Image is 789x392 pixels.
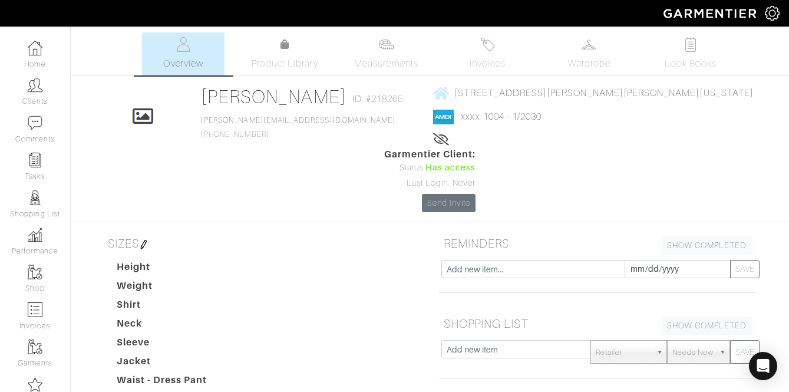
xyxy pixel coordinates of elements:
[384,177,476,190] div: Last Login: Never
[582,37,596,52] img: wardrobe-487a4870c1b7c33e795ec22d11cfc2ed9d08956e64fb3008fe2437562e282088.svg
[28,41,42,55] img: dashboard-icon-dbcd8f5a0b271acd01030246c82b418ddd0df26cd7fceb0bd07c9910d44c42f6.png
[548,32,630,75] a: Wardrobe
[730,340,760,364] button: SAVE
[139,240,148,249] img: pen-cf24a1663064a2ec1b9c1bd2387e9de7a2fa800b781884d57f21acf72779bad2.png
[439,232,757,255] h5: REMINDERS
[201,86,346,107] a: [PERSON_NAME]
[425,162,476,174] span: Has access
[422,194,476,212] a: Send Invite
[345,32,428,75] a: Measurements
[163,57,203,71] span: Overview
[108,373,242,392] dt: Waist - Dress Pant
[28,190,42,205] img: stylists-icon-eb353228a002819b7ec25b43dbf5f0378dd9e0616d9560372ff212230b889e62.png
[439,312,757,335] h5: SHOPPING LIST
[749,352,777,380] div: Open Intercom Messenger
[454,88,754,98] span: [STREET_ADDRESS][PERSON_NAME][PERSON_NAME][US_STATE]
[683,37,698,52] img: todo-9ac3debb85659649dc8f770b8b6100bb5dab4b48dedcbae339e5042a72dfd3cc.svg
[108,335,242,354] dt: Sleeve
[441,340,592,358] input: Add new item
[28,78,42,93] img: clients-icon-6bae9207a08558b7cb47a8932f037763ab4055f8c8b6bfacd5dc20c3e0201464.png
[672,341,714,364] span: Needs Now
[28,116,42,130] img: comment-icon-a0a6a9ef722e966f86d9cbdc48e553b5cf19dbc54f86b18d962a5391bc8f6eb6.png
[441,260,625,278] input: Add new item...
[108,260,242,279] dt: Height
[379,37,394,52] img: measurements-466bbee1fd09ba9460f595b01e5d73f9e2bff037440d3c8f018324cb6cdf7a4a.svg
[108,298,242,317] dt: Shirt
[662,317,752,335] a: SHOW COMPLETED
[108,279,242,298] dt: Weight
[765,6,780,21] img: gear-icon-white-bd11855cb880d31180b6d7d6211b90ccbf57a29d726f0c71d8c61bd08dd39cc2.png
[176,37,191,52] img: basicinfo-40fd8af6dae0f16599ec9e87c0ef1c0a1fdea2edbe929e3d69a839185d80c458.svg
[108,354,242,373] dt: Jacket
[201,116,395,139] span: [PHONE_NUMBER]
[28,153,42,167] img: reminder-icon-8004d30b9f0a5d33ae49ab947aed9ed385cf756f9e5892f1edd6e32f2345188e.png
[28,377,42,392] img: companies-icon-14a0f246c7e91f24465de634b560f0151b0cc5c9ce11af5fac52e6d7d6371812.png
[201,116,395,124] a: [PERSON_NAME][EMAIL_ADDRESS][DOMAIN_NAME]
[28,340,42,354] img: garments-icon-b7da505a4dc4fd61783c78ac3ca0ef83fa9d6f193b1c9dc38574b1d14d53ca28.png
[243,38,326,71] a: Product Library
[665,57,717,71] span: Look Books
[108,317,242,335] dt: Neck
[384,147,476,162] span: Garmentier Client:
[28,302,42,317] img: orders-icon-0abe47150d42831381b5fb84f609e132dff9fe21cb692f30cb5eec754e2cba89.png
[433,85,754,100] a: [STREET_ADDRESS][PERSON_NAME][PERSON_NAME][US_STATE]
[354,57,418,71] span: Measurements
[28,228,42,242] img: graph-8b7af3c665d003b59727f371ae50e7771705bf0c487971e6e97d053d13c5068d.png
[649,32,732,75] a: Look Books
[384,162,476,174] div: Status:
[28,265,42,279] img: garments-icon-b7da505a4dc4fd61783c78ac3ca0ef83fa9d6f193b1c9dc38574b1d14d53ca28.png
[103,232,421,255] h5: SIZES
[470,57,506,71] span: Invoices
[480,37,495,52] img: orders-27d20c2124de7fd6de4e0e44c1d41de31381a507db9b33961299e4e07d508b8c.svg
[352,92,404,106] span: ID: #218265
[447,32,529,75] a: Invoices
[568,57,610,71] span: Wardrobe
[658,3,765,24] img: garmentier-logo-header-white-b43fb05a5012e4ada735d5af1a66efaba907eab6374d6393d1fbf88cb4ef424d.png
[596,341,651,364] span: Retailer
[252,57,318,71] span: Product Library
[730,260,760,278] button: SAVE
[662,236,752,255] a: SHOW COMPLETED
[461,111,542,122] a: xxxx-1004 - 1/2030
[433,110,454,124] img: american_express-1200034d2e149cdf2cc7894a33a747db654cf6f8355cb502592f1d228b2ac700.png
[142,32,225,75] a: Overview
